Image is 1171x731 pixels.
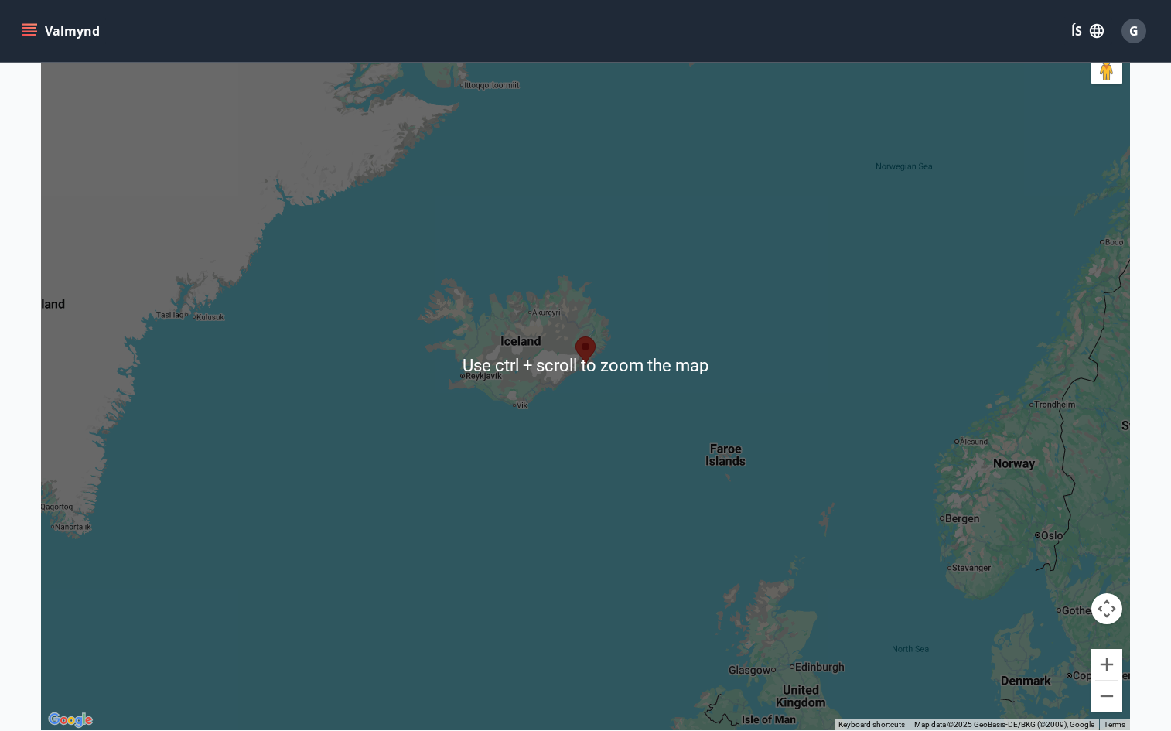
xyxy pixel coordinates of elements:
button: Zoom in [1091,649,1122,680]
span: G [1129,22,1139,39]
a: Open this area in Google Maps (opens a new window) [45,710,96,730]
button: G [1115,12,1152,50]
button: ÍS [1063,17,1112,45]
button: Zoom out [1091,681,1122,712]
a: Terms (opens in new tab) [1104,720,1125,729]
button: Drag Pegman onto the map to open Street View [1091,53,1122,84]
img: Google [45,710,96,730]
button: Map camera controls [1091,593,1122,624]
span: Map data ©2025 GeoBasis-DE/BKG (©2009), Google [914,720,1094,729]
button: menu [19,17,106,45]
button: Keyboard shortcuts [838,719,905,730]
